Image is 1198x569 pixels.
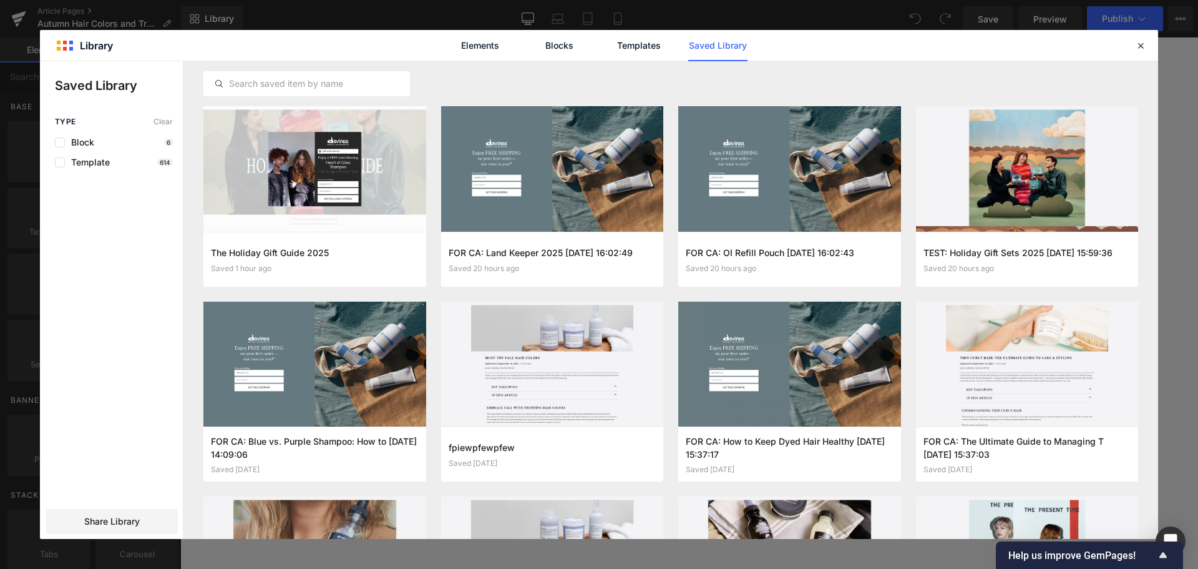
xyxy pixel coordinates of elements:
a: Templates [609,30,668,61]
a: Saved Library [688,30,748,61]
div: Saved 20 hours ago [449,264,656,273]
p: Saved Library [55,76,183,95]
button: Show survey - Help us improve GemPages! [1008,548,1171,563]
p: 6 [164,139,173,146]
p: 614 [157,159,173,166]
a: Blocks [530,30,589,61]
span: Help us improve GemPages! [1008,550,1156,562]
a: Elements [450,30,510,61]
div: Saved [DATE] [686,465,894,474]
div: Open Intercom Messenger [1156,527,1186,557]
span: Clear [153,117,173,126]
h3: The Holiday Gift Guide 2025 [211,246,419,259]
div: Saved 20 hours ago [923,264,1131,273]
span: Type [55,117,76,126]
h3: FOR CA: How to Keep Dyed Hair Healthy [DATE] 15:37:17 [686,435,894,460]
h3: fpiewpfewpfew [449,441,656,454]
div: Saved [DATE] [449,459,656,468]
h3: FOR CA: The Ultimate Guide to Managing T [DATE] 15:37:03 [923,435,1131,460]
div: Saved 1 hour ago [211,264,419,273]
div: Saved [DATE] [923,465,1131,474]
h3: FOR CA: Land Keeper 2025 [DATE] 16:02:49 [449,246,656,259]
input: Search saved item by name [204,76,409,91]
h3: FOR CA: OI Refill Pouch [DATE] 16:02:43 [686,246,894,259]
span: Block [65,137,94,147]
span: Template [65,157,110,167]
div: Saved 20 hours ago [686,264,894,273]
div: Saved [DATE] [211,465,419,474]
h3: FOR CA: Blue vs. Purple Shampoo: How to [DATE] 14:09:06 [211,435,419,460]
h3: TEST: Holiday Gift Sets 2025 [DATE] 15:59:36 [923,246,1131,259]
span: Share Library [84,515,140,528]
